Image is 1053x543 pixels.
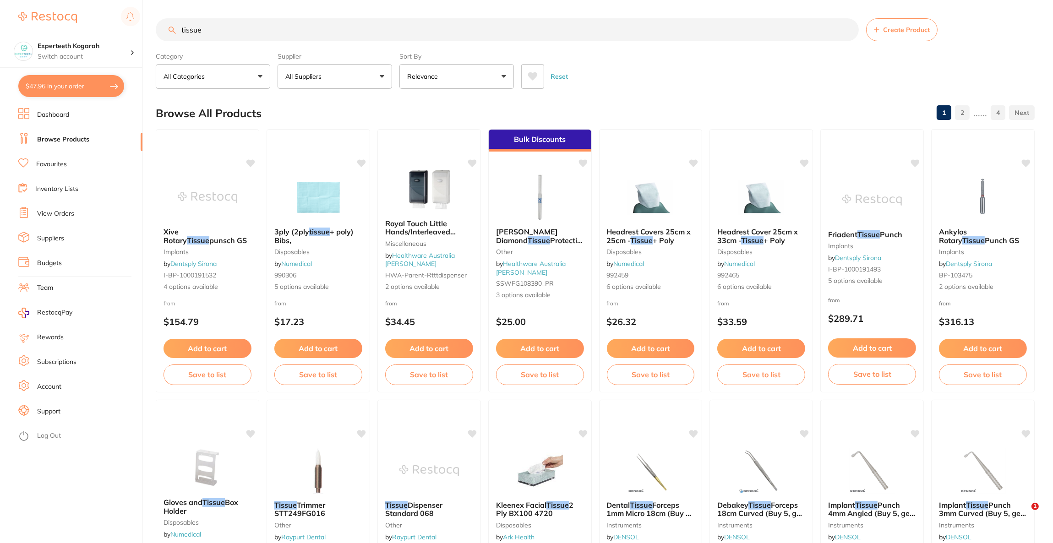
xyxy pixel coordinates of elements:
[614,260,644,268] a: Numedical
[37,308,72,317] span: RestocqPay
[939,533,971,541] span: by
[385,282,473,292] span: 2 options available
[962,236,985,245] em: Tissue
[274,521,362,529] small: other
[828,313,916,324] p: $289.71
[631,236,653,245] em: Tissue
[37,358,76,367] a: Subscriptions
[164,260,217,268] span: by
[274,500,325,518] span: Trimmer STT249FG016
[510,174,570,220] img: SS White Diamond Tissue Protective End 10839 (150) FG 5/Pack
[281,533,326,541] a: Raypurt Dental
[607,282,695,292] span: 6 options available
[18,75,124,97] button: $47.96 in your order
[385,533,436,541] span: by
[946,260,992,268] a: Dentsply Sirona
[717,521,805,529] small: instruments
[717,316,805,327] p: $33.59
[38,42,130,51] h4: Experteeth Kogarah
[717,533,750,541] span: by
[717,339,805,358] button: Add to cart
[939,260,992,268] span: by
[717,501,805,518] b: Debakey Tissue Forceps 18cm Curved (Buy 5, get 1 free)
[717,282,805,292] span: 6 options available
[939,364,1027,385] button: Save to list
[399,52,514,60] label: Sort By
[278,52,392,60] label: Supplier
[966,500,988,510] em: Tissue
[170,260,217,268] a: Dentsply Sirona
[953,174,1013,220] img: Ankylos Rotary Tissue Punch GS
[607,300,619,307] span: from
[607,339,695,358] button: Add to cart
[164,282,251,292] span: 4 options available
[385,240,473,247] small: Miscellaneous
[399,448,459,494] img: Tissue Dispenser Standard 068
[37,135,89,144] a: Browse Products
[164,227,187,244] span: Xive Rotary
[496,364,584,385] button: Save to list
[164,519,251,526] small: disposables
[880,230,902,239] span: Punch
[939,300,951,307] span: from
[939,227,967,244] span: Ankylos Rotary
[496,500,573,518] span: 2 Ply BX100 4720
[717,260,755,268] span: by
[724,533,750,541] a: DENSOL
[274,227,354,244] span: + poly) Bibs,
[385,300,397,307] span: from
[607,316,695,327] p: $26.32
[156,107,262,120] h2: Browse All Products
[14,42,33,60] img: Experteeth Kogarah
[164,271,216,279] span: I-BP-1000191532
[828,265,881,273] span: I-BP-1000191493
[407,72,442,81] p: Relevance
[828,297,840,304] span: from
[630,500,653,510] em: Tissue
[828,364,916,384] button: Save to list
[399,64,514,89] button: Relevance
[731,448,791,494] img: Debakey Tissue Forceps 18cm Curved (Buy 5, get 1 free)
[939,282,1027,292] span: 2 options available
[385,316,473,327] p: $34.45
[510,448,570,494] img: Kleenex Facial Tissue 2 Ply BX100 4720
[607,260,644,268] span: by
[37,110,69,119] a: Dashboard
[607,227,691,244] span: Headrest Covers 25cm x 25cm -
[828,501,916,518] b: Implant Tissue Punch 4mm Angled (Buy 5, get 1 free)
[209,236,247,245] span: punsch GS
[36,160,67,169] a: Favourites
[828,521,916,529] small: instruments
[164,498,251,515] b: Gloves and Tissue Box Holder
[178,445,237,491] img: Gloves and Tissue Box Holder
[385,219,456,245] span: Royal Touch Little Hands/Interleaved Toilet
[274,260,312,268] span: by
[18,12,77,23] img: Restocq Logo
[653,236,675,245] span: + Poly
[842,177,902,223] img: Friadent Tissue Punch
[607,364,695,385] button: Save to list
[717,227,798,244] span: Headrest Cover 25cm x 33cm -
[939,316,1027,327] p: $316.13
[489,130,591,152] div: Bulk Discounts
[426,236,461,245] span: Dispenser
[855,500,878,510] em: Tissue
[496,248,584,255] small: other
[289,174,348,220] img: 3ply (2ply tissue + poly) Bibs,
[717,500,803,527] span: Forceps 18cm Curved (Buy 5, get 1 free)
[274,316,362,327] p: $17.23
[607,501,695,518] b: Dental Tissue Forceps 1mm Micro 18cm (Buy 5, get 1 free)
[828,254,881,262] span: by
[164,530,201,538] span: by
[939,339,1027,358] button: Add to cart
[748,500,771,510] em: Tissue
[164,72,208,81] p: All Categories
[37,234,64,243] a: Suppliers
[953,448,1013,494] img: Implant Tissue Punch 3mm Curved (Buy 5, get 1 free)
[164,300,175,307] span: from
[274,248,362,255] small: disposables
[496,316,584,327] p: $25.00
[621,448,680,494] img: Dental Tissue Forceps 1mm Micro 18cm (Buy 5, get 1 free)
[764,236,785,245] span: + Poly
[385,501,473,518] b: Tissue Dispenser Standard 068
